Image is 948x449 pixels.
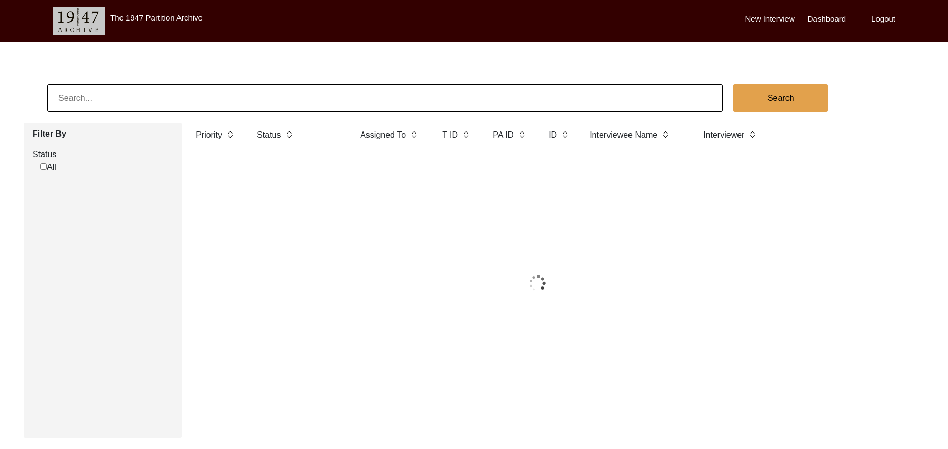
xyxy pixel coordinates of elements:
img: sort-button.png [410,129,417,140]
label: Interviewer [703,129,744,141]
label: T ID [442,129,458,141]
label: Assigned To [360,129,406,141]
label: Filter By [33,128,174,140]
img: sort-button.png [226,129,234,140]
input: Search... [47,84,723,112]
button: Search [733,84,828,112]
img: sort-button.png [518,129,525,140]
label: Logout [871,13,895,25]
label: Status [33,148,174,161]
label: Priority [196,129,222,141]
img: header-logo.png [53,7,105,35]
label: All [40,161,56,174]
img: sort-button.png [749,129,756,140]
label: The 1947 Partition Archive [110,13,203,22]
label: PA ID [493,129,514,141]
label: New Interview [745,13,795,25]
img: sort-button.png [285,129,293,140]
img: 1*9EBHIOzhE1XfMYoKz1JcsQ.gif [497,257,577,310]
img: sort-button.png [462,129,470,140]
label: ID [548,129,557,141]
img: sort-button.png [561,129,568,140]
label: Dashboard [807,13,846,25]
img: sort-button.png [662,129,669,140]
label: Status [257,129,281,141]
input: All [40,163,47,170]
label: Interviewee Name [590,129,657,141]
